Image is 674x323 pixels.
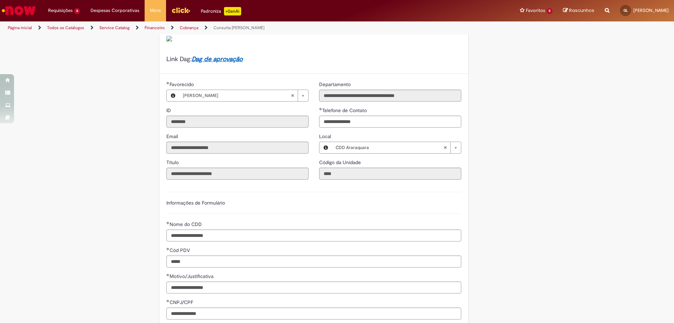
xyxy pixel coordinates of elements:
[5,21,444,34] ul: Trilhas de página
[319,90,461,102] input: Departamento
[319,168,461,180] input: Código da Unidade
[170,81,195,88] span: Necessários - Favorecido
[166,159,180,166] span: Somente leitura - Título
[322,107,368,114] span: Telefone de Contato
[623,8,628,13] span: GL
[166,200,225,206] label: Informações de Formulário
[332,142,461,153] a: CDD AraraquaraLimpar campo Local
[319,159,362,166] span: Somente leitura - Código da Unidade
[166,256,461,267] input: Cód PDV
[166,56,461,63] h4: Link Dag:
[319,81,352,88] label: Somente leitura - Departamento
[166,282,461,293] input: Motivo/Justificativa
[145,25,165,31] a: Financeiro
[563,7,594,14] a: Rascunhos
[8,25,32,31] a: Página inicial
[166,308,461,319] input: CNPJ/CPF
[440,142,450,153] abbr: Limpar campo Local
[319,116,461,128] input: Telefone de Contato
[166,142,309,154] input: Email
[166,133,179,140] span: Somente leitura - Email
[170,273,215,279] span: Motivo/Justificativa
[192,55,243,63] a: Dag de aprovação
[74,8,80,14] span: 4
[569,7,594,14] span: Rascunhos
[47,25,84,31] a: Todos os Catálogos
[166,159,180,166] label: Somente leitura - Título
[48,7,73,14] span: Requisições
[167,90,179,101] button: Favorecido, Visualizar este registro Gabriel Lins Lamorea
[170,247,191,253] span: Cód PDV
[166,247,170,250] span: Obrigatório Preenchido
[526,7,545,14] span: Favoritos
[166,133,179,140] label: Somente leitura - Email
[166,107,172,114] label: Somente leitura - ID
[319,142,332,153] button: Local, Visualizar este registro CDD Araraquara
[171,5,190,15] img: click_logo_yellow_360x200.png
[166,273,170,276] span: Obrigatório Preenchido
[170,299,194,305] span: CNPJ/CPF
[319,108,322,110] span: Obrigatório Preenchido
[319,81,352,88] span: Somente leitura - Departamento
[319,159,362,166] label: Somente leitura - Código da Unidade
[213,25,264,31] a: Consulta [PERSON_NAME]
[633,7,669,13] span: [PERSON_NAME]
[166,82,170,84] span: Obrigatório Preenchido
[1,4,37,18] img: ServiceNow
[201,7,241,15] div: Padroniza
[150,7,161,14] span: More
[179,90,308,101] a: [PERSON_NAME]Limpar campo Favorecido
[183,90,291,101] span: [PERSON_NAME]
[547,8,553,14] span: 5
[91,7,139,14] span: Despesas Corporativas
[336,142,443,153] span: CDD Araraquara
[170,221,203,227] span: Nome do CDD
[287,90,298,101] abbr: Limpar campo Favorecido
[319,133,332,140] span: Local
[166,107,172,114] span: Somente leitura - ID
[166,168,309,180] input: Título
[224,7,241,15] p: +GenAi
[166,221,170,224] span: Obrigatório Preenchido
[166,116,309,128] input: ID
[99,25,130,31] a: Service Catalog
[166,230,461,241] input: Nome do CDD
[166,299,170,302] span: Obrigatório Preenchido
[166,36,172,41] img: sys_attachment.do
[180,25,198,31] a: Cobrança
